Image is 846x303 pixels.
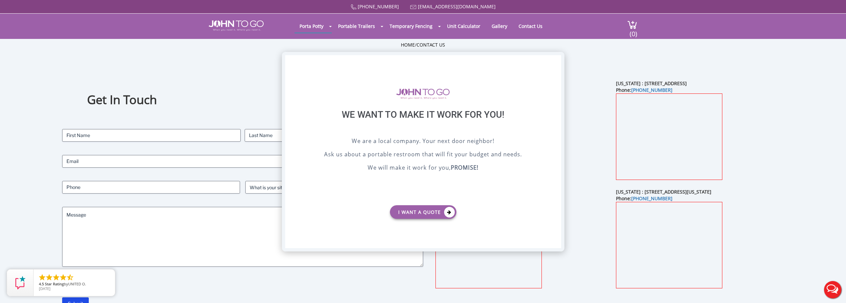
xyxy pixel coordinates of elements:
[45,281,64,286] span: Star Rating
[550,55,561,67] div: X
[68,281,86,286] span: UNITED O.
[39,281,44,286] span: 4.5
[302,137,544,147] p: We are a local company. Your next door neighbor!
[302,150,544,160] p: Ask us about a portable restroom that will fit your budget and needs.
[45,273,53,281] li: 
[302,163,544,173] p: We will make it work for you,
[59,273,67,281] li: 
[14,276,27,289] img: Review Rating
[396,88,450,99] img: logo of viptogo
[39,286,51,291] span: [DATE]
[39,282,110,287] span: by
[302,109,544,137] div: We want to make it work for you!
[52,273,60,281] li: 
[451,164,478,171] b: PROMISE!
[390,205,456,219] a: I want a Quote
[66,273,74,281] li: 
[38,273,46,281] li: 
[819,276,846,303] button: Live Chat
